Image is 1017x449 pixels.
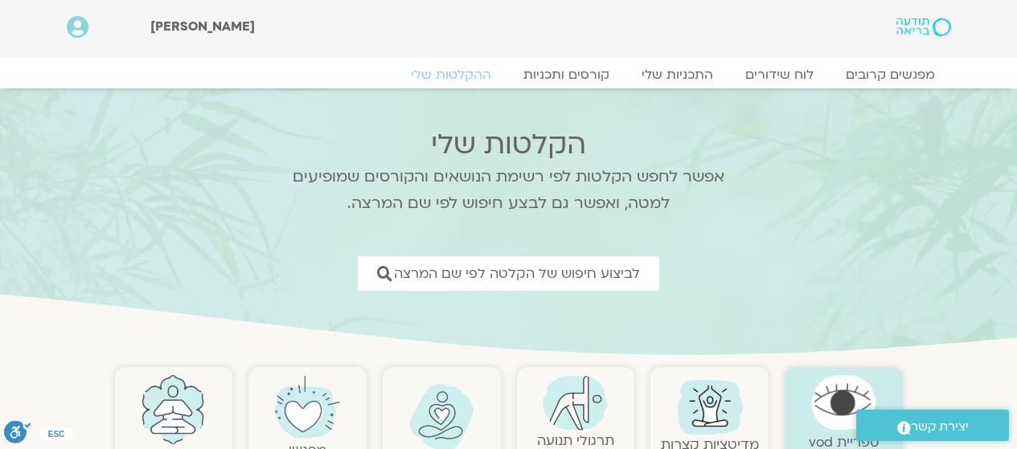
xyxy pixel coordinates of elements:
[394,266,640,281] span: לביצוע חיפוש של הקלטה לפי שם המרצה
[272,129,746,161] h2: הקלטות שלי
[150,18,255,35] span: [PERSON_NAME]
[67,67,951,83] nav: Menu
[830,67,951,83] a: מפגשים קרובים
[856,410,1009,441] a: יצירת קשר
[625,67,729,83] a: התכניות שלי
[358,256,659,291] a: לביצוע חיפוש של הקלטה לפי שם המרצה
[395,67,507,83] a: ההקלטות שלי
[911,416,969,438] span: יצירת קשר
[507,67,625,83] a: קורסים ותכניות
[729,67,830,83] a: לוח שידורים
[272,164,746,217] p: אפשר לחפש הקלטות לפי רשימת הנושאים והקורסים שמופיעים למטה, ואפשר גם לבצע חיפוש לפי שם המרצה.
